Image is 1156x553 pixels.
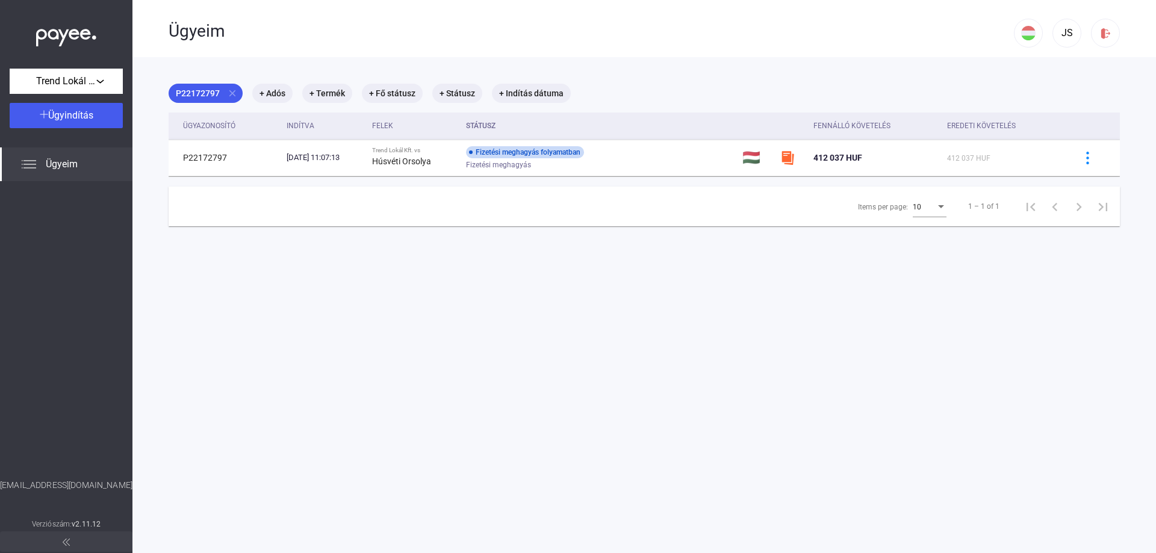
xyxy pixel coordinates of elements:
div: Fennálló követelés [813,119,890,133]
div: Indítva [287,119,362,133]
mat-chip: + Termék [302,84,352,103]
img: arrow-double-left-grey.svg [63,539,70,546]
div: Ügyazonosító [183,119,235,133]
span: Trend Lokál Kft. [36,74,96,88]
div: Felek [372,119,456,133]
td: 🇭🇺 [738,140,775,176]
span: Ügyeim [46,157,78,171]
div: Indítva [287,119,314,133]
mat-chip: + Státusz [432,84,482,103]
img: list.svg [22,157,36,171]
img: HU [1021,26,1036,40]
span: Ügyindítás [48,110,93,121]
mat-select: Items per page: [913,199,946,214]
span: 412 037 HUF [813,153,862,162]
button: more-blue [1075,145,1100,170]
div: 1 – 1 of 1 [968,199,999,214]
img: white-payee-white-dot.svg [36,22,96,47]
div: Items per page: [858,200,908,214]
button: Trend Lokál Kft. [10,69,123,94]
button: Previous page [1043,194,1067,218]
span: 412 037 HUF [947,154,990,162]
button: First page [1019,194,1043,218]
span: Fizetési meghagyás [466,158,531,172]
strong: v2.11.12 [72,520,101,528]
mat-chip: + Adós [252,84,293,103]
mat-chip: + Indítás dátuma [492,84,571,103]
div: JS [1057,26,1077,40]
button: Next page [1067,194,1091,218]
mat-chip: P22172797 [169,84,243,103]
button: JS [1052,19,1081,48]
div: Eredeti követelés [947,119,1060,133]
div: [DATE] 11:07:13 [287,152,362,164]
button: Ügyindítás [10,103,123,128]
div: Eredeti követelés [947,119,1016,133]
strong: Húsvéti Orsolya [372,156,431,166]
img: plus-white.svg [40,110,48,119]
td: P22172797 [169,140,282,176]
mat-chip: + Fő státusz [362,84,423,103]
img: more-blue [1081,152,1094,164]
mat-icon: close [227,88,238,99]
th: Státusz [461,113,738,140]
button: Last page [1091,194,1115,218]
button: HU [1014,19,1043,48]
div: Fizetési meghagyás folyamatban [466,146,584,158]
div: Fennálló követelés [813,119,937,133]
img: szamlazzhu-mini [780,150,795,165]
img: logout-red [1099,27,1112,40]
button: logout-red [1091,19,1120,48]
div: Ügyeim [169,21,1014,42]
div: Felek [372,119,393,133]
div: Ügyazonosító [183,119,277,133]
span: 10 [913,203,921,211]
div: Trend Lokál Kft. vs [372,147,456,154]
